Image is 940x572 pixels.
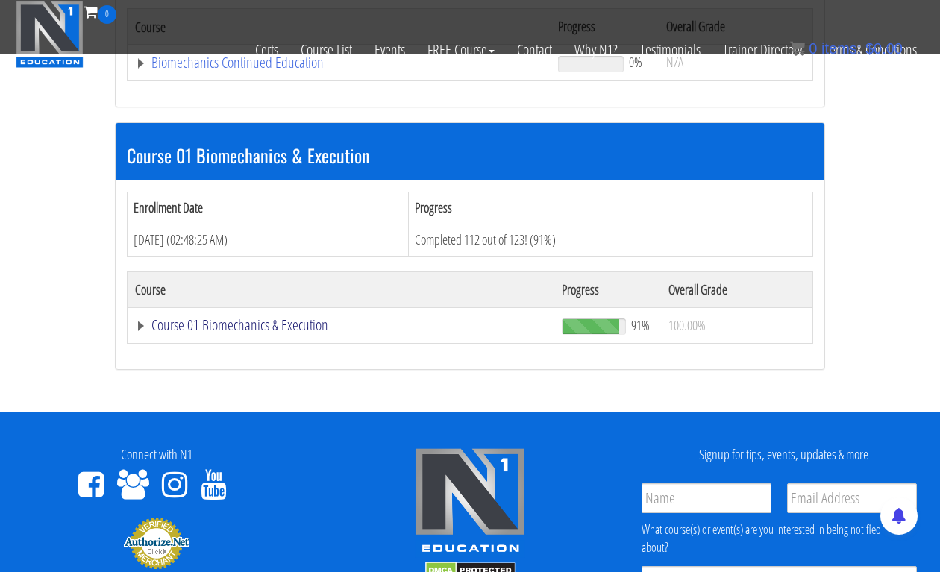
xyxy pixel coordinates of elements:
th: Overall Grade [661,271,813,307]
span: 0 [98,5,116,24]
a: Testimonials [629,24,712,76]
h3: Course 01 Biomechanics & Execution [127,145,813,165]
span: items: [821,40,861,57]
th: Enrollment Date [128,192,409,224]
th: Progress [554,271,661,307]
span: 91% [631,317,650,333]
a: Why N1? [563,24,629,76]
img: n1-education [16,1,84,68]
input: Email Address [787,483,917,513]
img: icon11.png [790,41,805,56]
a: Course List [289,24,363,76]
bdi: 0.00 [865,40,903,57]
img: Authorize.Net Merchant - Click to Verify [123,516,190,570]
a: Events [363,24,416,76]
a: Contact [506,24,563,76]
a: 0 [84,1,116,22]
a: Course 01 Biomechanics & Execution [135,318,547,333]
h4: Signup for tips, events, updates & more [638,447,929,462]
td: 100.00% [661,307,813,343]
th: Progress [408,192,812,224]
td: [DATE] (02:48:25 AM) [128,224,409,256]
img: n1-edu-logo [414,447,526,558]
div: What course(s) or event(s) are you interested in being notified about? [642,521,917,557]
th: Course [128,271,554,307]
h4: Connect with N1 [11,447,302,462]
a: Trainer Directory [712,24,813,76]
a: Terms & Conditions [813,24,928,76]
td: Completed 112 out of 123! (91%) [408,224,812,256]
span: 0 [809,40,817,57]
input: Name [642,483,771,513]
a: Certs [244,24,289,76]
a: FREE Course [416,24,506,76]
a: 0 items: $0.00 [790,40,903,57]
span: $ [865,40,874,57]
